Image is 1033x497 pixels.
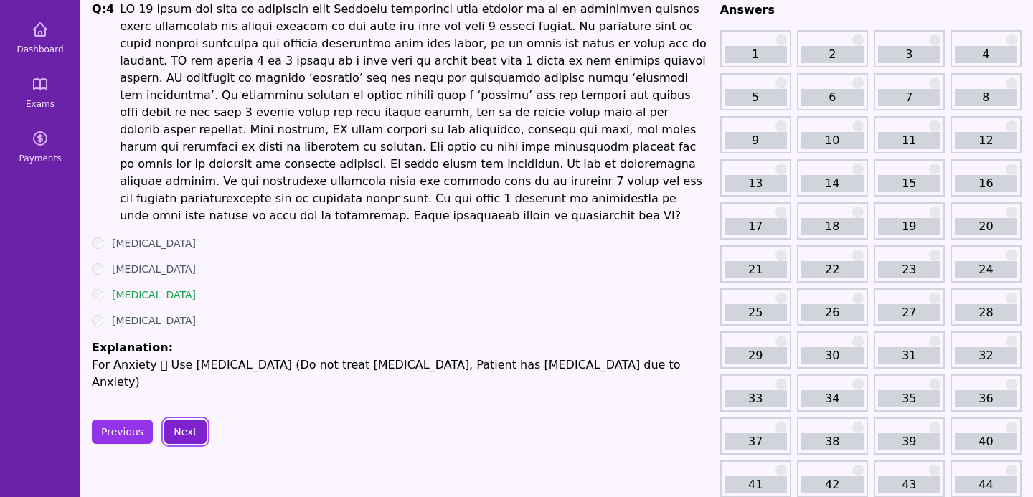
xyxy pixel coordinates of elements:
a: 27 [878,304,940,321]
a: 13 [725,175,787,192]
a: 1 [725,46,787,63]
a: 36 [955,390,1017,407]
a: 26 [801,304,864,321]
h1: Q: 4 [92,1,114,224]
span: Explanation: [92,341,173,354]
a: 44 [955,476,1017,493]
button: Next [164,420,207,444]
a: Payments [6,121,75,173]
p: LO 19 ipsum dol sita co adipiscin elit Seddoeiu temporinci utla etdolor ma al en adminimven quisn... [120,1,708,224]
a: 40 [955,433,1017,450]
a: 18 [801,218,864,235]
a: 35 [878,390,940,407]
span: Exams [26,98,55,110]
a: 12 [955,132,1017,149]
a: 28 [955,304,1017,321]
a: 15 [878,175,940,192]
a: Exams [6,67,75,118]
a: 3 [878,46,940,63]
label: [MEDICAL_DATA] [112,236,196,250]
a: 10 [801,132,864,149]
a: 14 [801,175,864,192]
span: Payments [19,153,62,164]
a: 39 [878,433,940,450]
a: 42 [801,476,864,493]
a: Dashboard [6,12,75,64]
a: 33 [725,390,787,407]
a: 16 [955,175,1017,192]
a: 23 [878,261,940,278]
label: [MEDICAL_DATA] [112,288,196,302]
a: 20 [955,218,1017,235]
p: For Anxiety  Use [MEDICAL_DATA] (Do not treat [MEDICAL_DATA], Patient has [MEDICAL_DATA] due to ... [92,356,708,391]
label: [MEDICAL_DATA] [112,262,196,276]
a: 25 [725,304,787,321]
a: 5 [725,89,787,106]
a: 22 [801,261,864,278]
a: 30 [801,347,864,364]
a: 19 [878,218,940,235]
a: 2 [801,46,864,63]
a: 17 [725,218,787,235]
a: 41 [725,476,787,493]
h2: Answers [720,1,1022,19]
a: 9 [725,132,787,149]
a: 11 [878,132,940,149]
a: 7 [878,89,940,106]
button: Previous [92,420,153,444]
a: 29 [725,347,787,364]
a: 6 [801,89,864,106]
a: 43 [878,476,940,493]
a: 37 [725,433,787,450]
a: 38 [801,433,864,450]
a: 32 [955,347,1017,364]
span: Dashboard [16,44,63,55]
a: 24 [955,261,1017,278]
a: 4 [955,46,1017,63]
a: 8 [955,89,1017,106]
label: [MEDICAL_DATA] [112,313,196,328]
a: 21 [725,261,787,278]
a: 31 [878,347,940,364]
a: 34 [801,390,864,407]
